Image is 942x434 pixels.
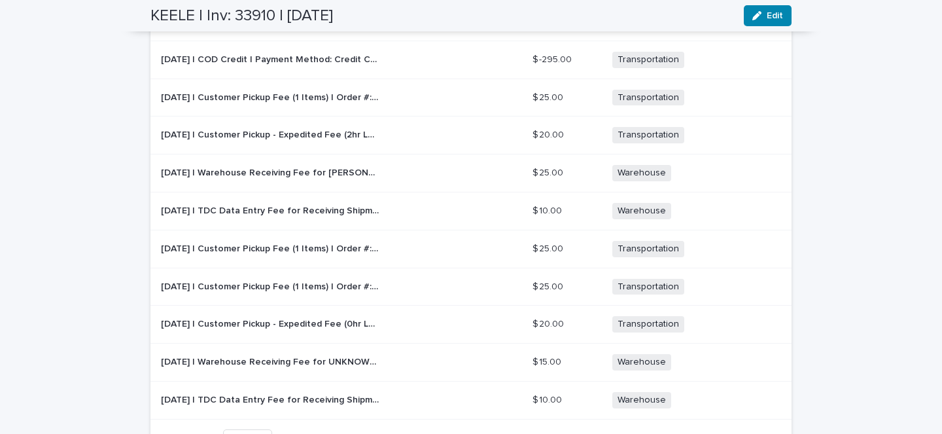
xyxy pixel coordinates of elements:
span: Transportation [612,241,684,257]
span: Warehouse [612,203,671,219]
p: 2025-08-12 | Customer Pickup Fee (1 Items) | Order #: 24209 - Job: KEELE, MASON [161,241,381,255]
p: 2025-08-12 | Customer Pickup - Expedited Fee (0hr Lead Time) - Job: KEELE [161,316,381,330]
p: $ -295.00 [532,52,574,65]
tr: [DATE] | Customer Pickup Fee (1 Items) | Order #: 24613 - Job: KEELE[DATE] | Customer Pickup Fee ... [150,79,792,117]
span: Transportation [612,316,684,333]
p: 2025-08-27 | Customer Pickup Fee (1 Items) | Order #: 24613 - Job: KEELE [161,90,381,103]
p: $ 20.00 [532,316,567,330]
tr: [DATE] | Customer Pickup - Expedited Fee (0hr Lead Time) - Job: [PERSON_NAME][DATE] | Customer Pi... [150,306,792,344]
span: Warehouse [612,165,671,181]
tr: [DATE] | Warehouse Receiving Fee for [PERSON_NAME] CARPET - 12FT X 26 FT PALM BAY RUG | 74840 Siz... [150,154,792,192]
span: Warehouse [612,392,671,408]
tr: [DATE] | TDC Data Entry Fee for Receiving Shipment - Order #: 24504[DATE] | TDC Data Entry Fee fo... [150,192,792,230]
p: $ 25.00 [532,241,566,255]
p: 2025-08-19 | Warehouse Receiving Fee for STANTON CARPET - 12FT X 26 FT PALM BAY RUG | 74840 Size ... [161,165,381,179]
p: 2025-08-19 | TDC Data Entry Fee for Receiving Shipment - Order #: 24504 [161,203,381,217]
p: $ 25.00 [532,279,566,293]
p: $ 10.00 [532,203,565,217]
p: $ 25.00 [532,90,566,103]
p: $ 10.00 [532,392,565,406]
p: $ 15.00 [532,354,564,368]
p: 2025-08-27 | Customer Pickup - Expedited Fee (2hr Lead Time) - Job: KEELE [161,127,381,141]
tr: [DATE] | COD Credit | Payment Method: Credit Card | Order #: 24629 - Job: [PERSON_NAME][DATE] | C... [150,41,792,79]
span: Transportation [612,127,684,143]
p: 2025-08-12 | Customer Pickup Fee (1 Items) | Order #: 24432 - Job: KEELE [161,279,381,293]
span: Transportation [612,279,684,295]
p: 2025-08-11 | Warehouse Receiving Fee for UNKNOWN - RODS AND HARDWARE | 74678 Size L - Job: KEELE [161,354,381,368]
p: 2025-08-28 | COD Credit | Payment Method: Credit Card | Order #: 24629 - Job: KEELE [161,52,381,65]
tr: [DATE] | Customer Pickup Fee (1 Items) | Order #: 24209 - Job: [PERSON_NAME][DATE] | Customer Pic... [150,230,792,268]
p: $ 20.00 [532,127,567,141]
span: Transportation [612,52,684,68]
span: Transportation [612,90,684,106]
tr: [DATE] | Customer Pickup Fee (1 Items) | Order #: 24432 - Job: KEELE[DATE] | Customer Pickup Fee ... [150,268,792,306]
span: Warehouse [612,354,671,371]
tr: [DATE] | Warehouse Receiving Fee for UNKNOWN - RODS AND HARDWARE | 74678 Size L - Job: KEELE[DATE... [150,344,792,382]
tr: [DATE] | TDC Data Entry Fee for Receiving Shipment - Order #: 24410[DATE] | TDC Data Entry Fee fo... [150,381,792,419]
button: Edit [744,5,792,26]
p: 2025-08-11 | TDC Data Entry Fee for Receiving Shipment - Order #: 24410 [161,392,381,406]
p: $ 25.00 [532,165,566,179]
h2: KEELE | Inv: 33910 | [DATE] [150,7,333,26]
tr: [DATE] | Customer Pickup - Expedited Fee (2hr Lead Time) - Job: [PERSON_NAME][DATE] | Customer Pi... [150,117,792,154]
span: Edit [767,11,783,20]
